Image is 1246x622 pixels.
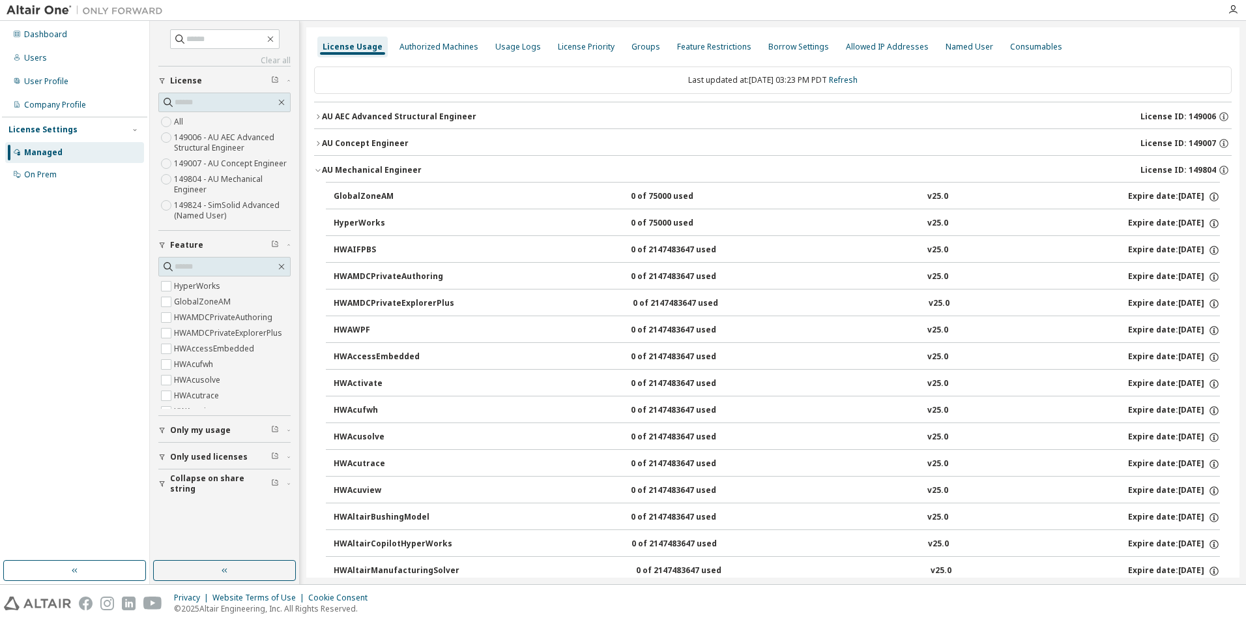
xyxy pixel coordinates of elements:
div: User Profile [24,76,68,87]
img: altair_logo.svg [4,597,71,610]
div: v25.0 [927,271,948,283]
div: Expire date: [DATE] [1128,191,1220,203]
div: v25.0 [927,378,948,390]
div: Expire date: [DATE] [1128,458,1220,470]
button: HWAccessEmbedded0 of 2147483647 usedv25.0Expire date:[DATE] [334,343,1220,372]
div: Expire date: [DATE] [1128,325,1220,336]
div: v25.0 [927,432,948,443]
label: HWAccessEmbedded [174,341,257,357]
button: HWAMDCPrivateExplorerPlus0 of 2147483647 usedv25.0Expire date:[DATE] [334,289,1220,318]
button: License [158,67,291,95]
div: Expire date: [DATE] [1128,432,1220,443]
div: v25.0 [927,405,948,417]
div: Expire date: [DATE] [1128,405,1220,417]
div: HWAcufwh [334,405,451,417]
div: Consumables [1010,42,1062,52]
div: Expire date: [DATE] [1128,512,1220,524]
span: License ID: 149007 [1140,138,1216,149]
a: Refresh [829,74,858,85]
button: HWAltairCopilotHyperWorks0 of 2147483647 usedv25.0Expire date:[DATE] [334,530,1220,559]
div: v25.0 [927,512,948,524]
div: HWAccessEmbedded [334,351,451,363]
button: Only my usage [158,416,291,445]
div: Expire date: [DATE] [1128,539,1220,550]
div: v25.0 [927,244,948,256]
label: 149007 - AU Concept Engineer [174,156,289,171]
div: Cookie Consent [308,593,375,603]
div: Last updated at: [DATE] 03:23 PM PDT [314,67,1232,94]
button: HWAltairManufacturingSolver0 of 2147483647 usedv25.0Expire date:[DATE] [334,557,1220,585]
div: Expire date: [DATE] [1128,298,1220,310]
div: Expire date: [DATE] [1128,244,1220,256]
button: HyperWorks0 of 75000 usedv25.0Expire date:[DATE] [334,209,1220,238]
label: 149824 - SimSolid Advanced (Named User) [174,198,291,224]
button: HWAcutrace0 of 2147483647 usedv25.0Expire date:[DATE] [334,450,1220,479]
div: 0 of 75000 used [631,191,748,203]
div: 0 of 2147483647 used [631,325,748,336]
button: HWActivate0 of 2147483647 usedv25.0Expire date:[DATE] [334,370,1220,398]
span: Clear filter [271,452,279,462]
span: License ID: 149804 [1140,165,1216,175]
button: HWAltairBushingModel0 of 2147483647 usedv25.0Expire date:[DATE] [334,503,1220,532]
div: 0 of 2147483647 used [631,378,748,390]
button: AU Concept EngineerLicense ID: 149007 [314,129,1232,158]
img: instagram.svg [100,597,114,610]
div: 0 of 2147483647 used [631,351,748,363]
div: Usage Logs [495,42,541,52]
button: GlobalZoneAM0 of 75000 usedv25.0Expire date:[DATE] [334,183,1220,211]
div: AU Mechanical Engineer [322,165,422,175]
span: Only used licenses [170,452,248,462]
div: HWAcutrace [334,458,451,470]
button: AU Mechanical EngineerLicense ID: 149804 [314,156,1232,185]
div: 0 of 2147483647 used [633,298,750,310]
button: HWAMDCPrivateAuthoring0 of 2147483647 usedv25.0Expire date:[DATE] [334,263,1220,291]
div: HWAMDCPrivateAuthoring [334,271,451,283]
div: HWAMDCPrivateExplorerPlus [334,298,454,310]
div: Privacy [174,593,212,603]
div: HWActivate [334,378,451,390]
label: GlobalZoneAM [174,294,233,310]
span: Clear filter [271,240,279,250]
div: Company Profile [24,100,86,110]
div: GlobalZoneAM [334,191,451,203]
span: License ID: 149006 [1140,111,1216,122]
button: HWAcuview0 of 2147483647 usedv25.0Expire date:[DATE] [334,477,1220,505]
div: HWAltairManufacturingSolver [334,565,459,577]
img: linkedin.svg [122,597,136,610]
div: v25.0 [927,325,948,336]
button: Collapse on share string [158,469,291,498]
div: v25.0 [928,539,949,550]
div: On Prem [24,170,57,180]
div: 0 of 2147483647 used [631,244,748,256]
label: HWAcufwh [174,357,216,372]
div: Expire date: [DATE] [1128,271,1220,283]
label: 149804 - AU Mechanical Engineer [174,171,291,198]
div: HWAltairBushingModel [334,512,451,524]
label: HWAcuview [174,404,219,419]
span: Clear filter [271,479,279,489]
label: HWAcutrace [174,388,222,404]
div: License Usage [323,42,383,52]
div: 0 of 2147483647 used [631,539,749,550]
label: HWAMDCPrivateExplorerPlus [174,325,285,341]
div: Named User [946,42,993,52]
span: License [170,76,202,86]
div: v25.0 [927,485,948,497]
div: Expire date: [DATE] [1128,378,1220,390]
span: Collapse on share string [170,473,271,494]
div: v25.0 [927,351,948,363]
div: 0 of 2147483647 used [631,485,748,497]
div: License Priority [558,42,615,52]
div: Dashboard [24,29,67,40]
div: Authorized Machines [399,42,478,52]
div: Managed [24,147,63,158]
button: HWAcufwh0 of 2147483647 usedv25.0Expire date:[DATE] [334,396,1220,425]
div: Expire date: [DATE] [1128,351,1220,363]
div: Borrow Settings [768,42,829,52]
a: Clear all [158,55,291,66]
div: v25.0 [927,191,948,203]
div: Website Terms of Use [212,593,308,603]
div: HWAIFPBS [334,244,451,256]
img: facebook.svg [79,597,93,610]
div: Expire date: [DATE] [1128,485,1220,497]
